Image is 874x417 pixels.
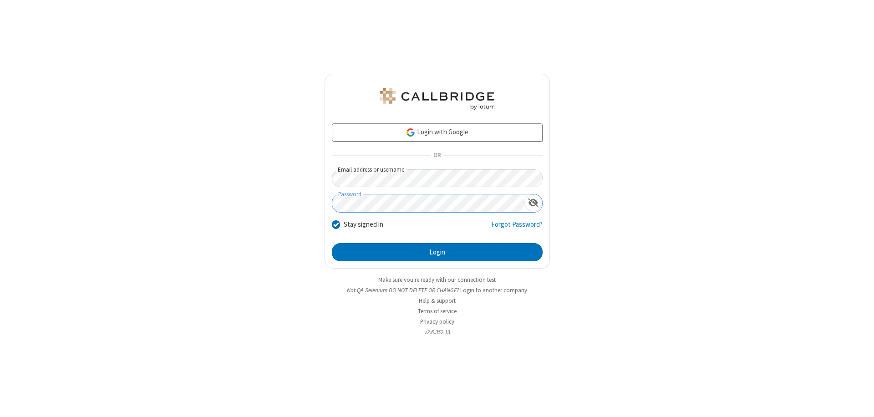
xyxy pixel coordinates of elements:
img: QA Selenium DO NOT DELETE OR CHANGE [378,88,496,110]
button: Login [332,243,543,261]
a: Help & support [419,297,456,305]
input: Email address or username [332,169,543,187]
li: v2.6.352.13 [325,328,550,336]
div: Show password [524,194,542,211]
button: Login to another company [460,286,527,295]
span: OR [430,149,444,162]
a: Make sure you're ready with our connection test [378,276,496,284]
a: Privacy policy [420,318,454,325]
li: Not QA Selenium DO NOT DELETE OR CHANGE? [325,286,550,295]
a: Forgot Password? [491,219,543,237]
a: Login with Google [332,123,543,142]
label: Stay signed in [344,219,383,230]
img: google-icon.png [406,127,416,137]
input: Password [332,194,524,212]
a: Terms of service [418,307,457,315]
